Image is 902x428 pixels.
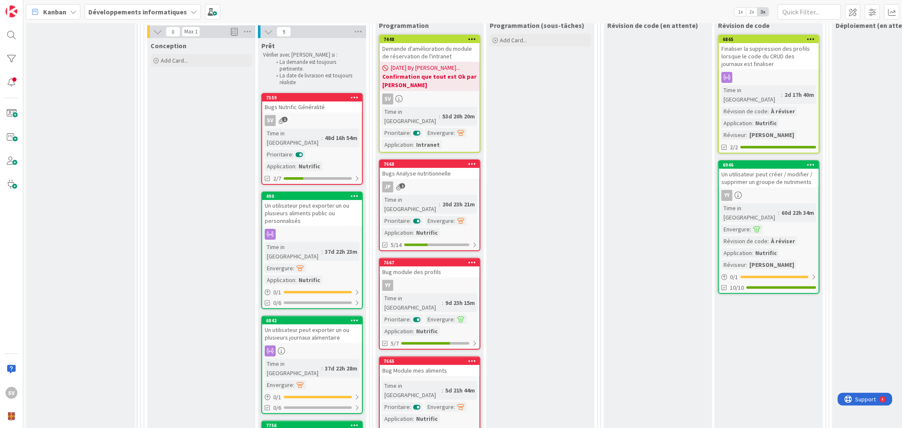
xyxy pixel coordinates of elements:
[769,107,797,116] div: À réviser
[262,115,362,126] div: SV
[382,402,410,412] div: Prioritaire
[295,162,296,171] span: :
[425,128,454,137] div: Envergure
[443,298,477,307] div: 9d 23h 15m
[265,275,295,285] div: Application
[769,236,797,246] div: À réviser
[282,117,288,122] span: 1
[277,27,291,37] span: 9
[295,275,296,285] span: :
[382,326,413,336] div: Application
[723,162,819,168] div: 6946
[262,317,362,343] div: 6842Un utilisateur peut exporter un ou plusieurs journaux alimentaire
[379,21,429,30] span: Programmation
[721,248,752,258] div: Application
[384,161,480,167] div: 7668
[265,162,295,171] div: Application
[382,181,393,192] div: JP
[413,414,414,423] span: :
[719,161,819,169] div: 6946
[296,275,322,285] div: Nutrific
[380,266,480,277] div: Bug module des profils
[323,133,359,143] div: 48d 16h 54m
[414,326,440,336] div: Nutrific
[442,386,443,395] span: :
[439,112,440,121] span: :
[382,72,477,89] b: Confirmation que tout est Ok par [PERSON_NAME]
[292,150,293,159] span: :
[719,161,819,187] div: 6946Un utilisateur peut créer / modifier / supprimer un groupe de nutriments
[500,36,527,44] span: Add Card...
[265,242,321,261] div: Time in [GEOGRAPHIC_DATA]
[166,27,180,37] span: 0
[262,94,362,112] div: 7559Bugs Nutrific Généralité
[321,133,323,143] span: :
[293,263,294,273] span: :
[752,118,753,128] span: :
[382,381,442,400] div: Time in [GEOGRAPHIC_DATA]
[265,129,321,147] div: Time in [GEOGRAPHIC_DATA]
[410,402,411,412] span: :
[262,324,362,343] div: Un utilisateur peut exporter un ou plusieurs journaux alimentaire
[261,41,275,50] span: Prêt
[440,200,477,209] div: 20d 23h 21m
[382,228,413,237] div: Application
[161,57,188,64] span: Add Card...
[781,90,782,99] span: :
[414,414,440,423] div: Nutrific
[384,36,480,42] div: 7448
[273,393,281,402] span: 0 / 1
[490,21,584,30] span: Programmation (sous-tâches)
[391,241,402,250] span: 5/14
[778,208,779,217] span: :
[380,259,480,277] div: 7667Bug module des profils
[380,160,480,179] div: 7668Bugs Analyse nutritionnelle
[721,260,746,269] div: Réviseur
[730,283,744,292] span: 10/10
[757,8,769,16] span: 3x
[380,365,480,376] div: Bug Module mes aliments
[719,43,819,69] div: Finaliser la suppression des profils lorsque le code du CRUD des journaux est finaliser
[391,339,399,348] span: 5/7
[730,273,738,282] span: 0 / 1
[440,112,477,121] div: 53d 20h 20m
[265,150,292,159] div: Prioritaire
[184,30,197,34] div: Max 1
[266,318,362,324] div: 6842
[380,259,480,266] div: 7667
[262,200,362,226] div: Un utilisateur peut exporter un ou plusieurs aliments public ou personnalisés
[271,59,362,73] li: La demande est toujours pertinente.
[382,414,413,423] div: Application
[718,35,820,154] a: 6865Finaliser la suppression des profils lorsque le code du CRUD des journaux est finaliserTime i...
[746,8,757,16] span: 2x
[454,315,455,324] span: :
[454,216,455,225] span: :
[273,403,281,412] span: 0/6
[721,130,746,140] div: Réviseur
[262,102,362,112] div: Bugs Nutrific Généralité
[721,107,768,116] div: Révision de code
[379,35,480,153] a: 7448Demande d'amélioration du module de réservation de l'intranet[DATE] By [PERSON_NAME]...Confir...
[721,190,732,201] div: YY
[718,21,770,30] span: Révision de code
[750,225,751,234] span: :
[719,190,819,201] div: YY
[718,160,820,294] a: 6946Un utilisateur peut créer / modifier / supprimer un groupe de nutrimentsYYTime in [GEOGRAPHIC...
[266,193,362,199] div: 490
[296,162,322,171] div: Nutrific
[425,315,454,324] div: Envergure
[265,380,293,390] div: Envergure
[380,168,480,179] div: Bugs Analyse nutritionnelle
[273,174,281,183] span: 2/7
[747,130,796,140] div: [PERSON_NAME]
[721,118,752,128] div: Application
[380,357,480,376] div: 7665Bug Module mes aliments
[721,203,778,222] div: Time in [GEOGRAPHIC_DATA]
[413,140,414,149] span: :
[413,228,414,237] span: :
[410,216,411,225] span: :
[262,192,362,226] div: 490Un utilisateur peut exporter un ou plusieurs aliments public ou personnalisés
[425,402,454,412] div: Envergure
[425,216,454,225] div: Envergure
[719,272,819,283] div: 0/1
